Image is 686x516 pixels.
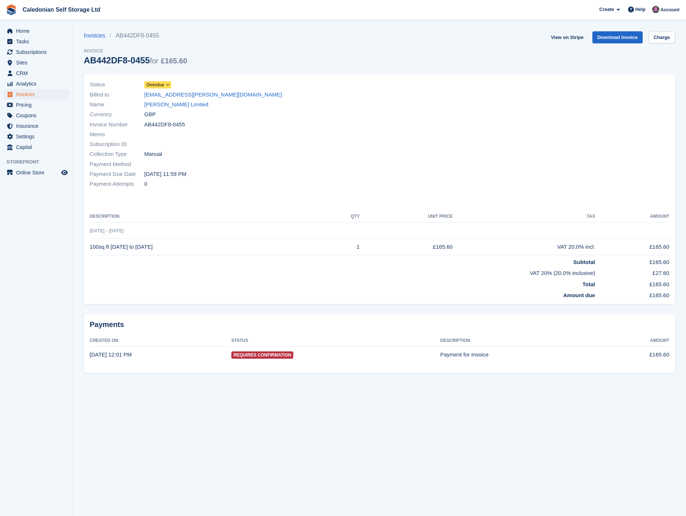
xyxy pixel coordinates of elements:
span: Requires Confirmation [231,351,293,359]
a: menu [4,142,69,152]
a: menu [4,89,69,99]
span: Currency [90,110,144,119]
span: Manual [144,150,162,158]
span: 0 [144,180,147,188]
span: Invoice [84,47,187,55]
span: Subscription ID [90,140,144,149]
th: Status [231,335,440,347]
span: £165.60 [161,57,187,65]
nav: breadcrumbs [84,31,187,40]
span: Home [16,26,60,36]
span: Settings [16,131,60,142]
span: Analytics [16,79,60,89]
a: menu [4,79,69,89]
a: [PERSON_NAME] Limited [144,101,208,109]
a: Overdue [144,80,171,89]
span: Status [90,80,144,89]
span: Invoice Number [90,121,144,129]
h2: Payments [90,320,669,329]
span: Help [635,6,646,13]
span: Name [90,101,144,109]
td: £165.60 [360,239,452,255]
span: GBP [144,110,156,119]
a: menu [4,131,69,142]
a: menu [4,68,69,78]
span: CRM [16,68,60,78]
a: menu [4,168,69,178]
strong: Amount due [563,292,595,298]
strong: Total [583,281,595,287]
th: Description [90,211,326,222]
td: £165.60 [603,347,669,363]
th: Created On [90,335,231,347]
th: Description [440,335,603,347]
span: Overdue [146,82,164,88]
td: Payment for Invoice [440,347,603,363]
span: Payment Method [90,160,144,169]
span: Payment Due Date [90,170,144,178]
td: £165.60 [595,255,669,266]
a: Charge [648,31,675,43]
td: £165.60 [595,277,669,289]
a: Invoices [84,31,110,40]
span: Payment Attempts [90,180,144,188]
div: VAT 20.0% incl. [452,243,595,251]
td: 1 [326,239,360,255]
th: Amount [603,335,669,347]
a: menu [4,58,69,68]
time: 2025-01-13 12:01:23 UTC [90,351,132,358]
a: menu [4,36,69,47]
span: Invoices [16,89,60,99]
strong: Subtotal [573,259,595,265]
span: Create [599,6,614,13]
span: Insurance [16,121,60,131]
th: Amount [595,211,669,222]
span: Pricing [16,100,60,110]
a: Download Invoice [592,31,643,43]
a: menu [4,47,69,57]
span: Online Store [16,168,60,178]
td: £165.60 [595,288,669,300]
td: VAT 20% (20.0% inclusive) [90,266,595,277]
span: Coupons [16,110,60,121]
span: Capital [16,142,60,152]
td: £27.60 [595,266,669,277]
a: menu [4,100,69,110]
th: Unit Price [360,211,452,222]
th: Tax [452,211,595,222]
span: Subscriptions [16,47,60,57]
a: [EMAIL_ADDRESS][PERSON_NAME][DOMAIN_NAME] [144,91,282,99]
span: Storefront [7,158,72,166]
span: [DATE] - [DATE] [90,228,124,233]
span: Sites [16,58,60,68]
span: for [150,57,158,65]
a: Caledonian Self Storage Ltd [20,4,103,16]
a: View on Stripe [548,31,586,43]
td: £165.60 [595,239,669,255]
a: Preview store [60,168,69,177]
span: AB442DF8-0455 [144,121,185,129]
span: Tasks [16,36,60,47]
a: menu [4,121,69,131]
span: Memo [90,130,144,139]
td: 100sq ft [DATE] to [DATE] [90,239,326,255]
span: Collection Type [90,150,144,158]
div: AB442DF8-0455 [84,55,187,65]
span: Account [660,6,679,13]
time: 2025-01-13 23:59:59 UTC [144,170,187,178]
span: Billed to [90,91,144,99]
a: menu [4,26,69,36]
img: stora-icon-8386f47178a22dfd0bd8f6a31ec36ba5ce8667c1dd55bd0f319d3a0aa187defe.svg [6,4,17,15]
a: menu [4,110,69,121]
img: Lois Holling [652,6,659,13]
th: QTY [326,211,360,222]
